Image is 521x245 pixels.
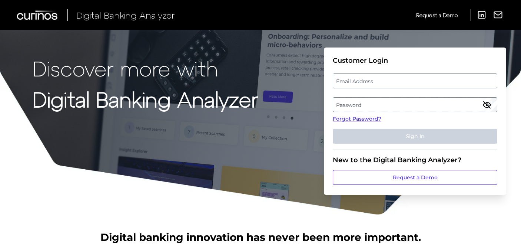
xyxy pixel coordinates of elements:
p: Discover more with [33,56,258,80]
label: Email Address [333,74,497,88]
h2: Digital banking innovation has never been more important. [100,230,421,244]
div: Customer Login [333,56,497,65]
strong: Digital Banking Analyzer [33,86,258,111]
img: Curinos [17,10,59,20]
span: Request a Demo [416,12,458,18]
a: Request a Demo [416,9,458,21]
a: Forgot Password? [333,115,497,123]
button: Sign In [333,129,497,144]
a: Request a Demo [333,170,497,185]
div: New to the Digital Banking Analyzer? [333,156,497,164]
span: Digital Banking Analyzer [76,10,175,20]
label: Password [333,98,497,111]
